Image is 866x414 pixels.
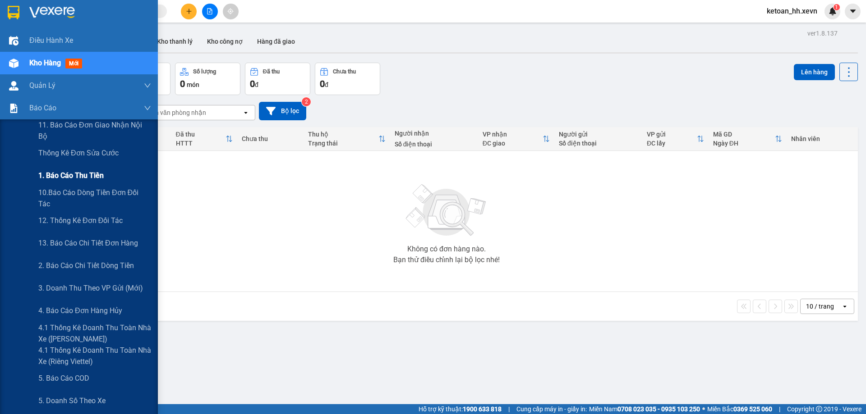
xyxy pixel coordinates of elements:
span: 0 [180,78,185,89]
span: | [779,404,780,414]
strong: 0708 023 035 - 0935 103 250 [617,405,700,413]
sup: 2 [302,97,311,106]
div: Số lượng [193,68,216,75]
span: Miền Bắc [707,404,772,414]
span: 4. Báo cáo đơn hàng hủy [38,305,122,316]
span: 10.Báo cáo dòng tiền đơn đối tác [38,187,151,209]
strong: 1900 633 818 [463,405,502,413]
div: Không có đơn hàng nào. [407,246,486,253]
span: Thống kê đơn sửa cước [38,147,119,159]
th: Toggle SortBy [171,127,238,151]
th: Toggle SortBy [642,127,709,151]
button: file-add [202,4,218,19]
span: caret-down [849,7,857,15]
span: Hỗ trợ kỹ thuật: [419,404,502,414]
span: aim [227,8,234,14]
span: đ [325,81,328,88]
div: Người gửi [559,131,638,138]
div: ĐC giao [483,140,543,147]
div: Thu hộ [308,131,378,138]
span: ketoan_hh.xevn [760,5,825,17]
img: icon-new-feature [829,7,837,15]
div: HTTT [176,140,226,147]
button: Kho công nợ [200,31,250,52]
button: Chưa thu0đ [315,63,380,95]
span: món [187,81,199,88]
button: Bộ lọc [259,102,306,120]
span: down [144,82,151,89]
span: 0 [320,78,325,89]
span: Kho hàng [29,59,61,67]
span: down [144,105,151,112]
span: 1. Báo cáo thu tiền [38,170,104,181]
div: Chưa thu [242,135,299,142]
div: 10 / trang [806,302,834,311]
span: 11. Báo cáo đơn giao nhận nội bộ [38,119,151,142]
sup: 1 [834,4,840,10]
span: 5. Doanh số theo xe [38,395,106,406]
img: solution-icon [9,104,18,113]
span: 12. Thống kê đơn đối tác [38,215,123,226]
span: 2. Báo cáo chi tiết dòng tiền [38,260,134,271]
span: Quản Lý [29,80,55,91]
span: Báo cáo [29,102,56,114]
img: warehouse-icon [9,59,18,68]
svg: open [841,303,848,310]
div: Đã thu [263,68,280,75]
button: Đã thu0đ [245,63,310,95]
img: svg+xml;base64,PHN2ZyBjbGFzcz0ibGlzdC1wbHVnX19zdmciIHhtbG5zPSJodHRwOi8vd3d3LnczLm9yZy8yMDAwL3N2Zy... [401,179,492,242]
div: Số điện thoại [559,140,638,147]
img: warehouse-icon [9,36,18,45]
span: ⚪️ [702,407,705,411]
th: Toggle SortBy [304,127,390,151]
span: copyright [816,406,822,412]
span: 4.1 Thống kê doanh thu toàn nhà xe ([PERSON_NAME]) [38,322,151,345]
button: Kho thanh lý [150,31,200,52]
svg: open [242,109,249,116]
span: 0 [250,78,255,89]
span: 13. Báo cáo chi tiết đơn hàng [38,237,138,249]
span: mới [65,59,82,68]
span: 5. Báo cáo COD [38,373,89,384]
button: aim [223,4,239,19]
div: Ngày ĐH [713,140,775,147]
div: VP gửi [647,131,697,138]
span: 4.1 Thống kê doanh thu toàn nhà xe (Riêng Viettel) [38,345,151,367]
th: Toggle SortBy [709,127,787,151]
div: Trạng thái [308,140,378,147]
button: Hàng đã giao [250,31,302,52]
div: Nhân viên [791,135,853,142]
button: caret-down [845,4,861,19]
div: Người nhận [395,130,474,137]
span: Điều hành xe [29,35,73,46]
div: Đã thu [176,131,226,138]
div: Bạn thử điều chỉnh lại bộ lọc nhé! [393,256,500,264]
span: file-add [207,8,213,14]
button: Lên hàng [794,64,835,80]
strong: 0369 525 060 [733,405,772,413]
span: Cung cấp máy in - giấy in: [516,404,587,414]
div: VP nhận [483,131,543,138]
th: Toggle SortBy [478,127,554,151]
img: warehouse-icon [9,81,18,91]
div: ver 1.8.137 [807,28,838,38]
div: Số điện thoại [395,141,474,148]
button: Số lượng0món [175,63,240,95]
button: plus [181,4,197,19]
div: Chọn văn phòng nhận [144,108,206,117]
span: | [508,404,510,414]
span: 3. Doanh Thu theo VP Gửi (mới) [38,282,143,294]
div: ĐC lấy [647,140,697,147]
img: logo-vxr [8,6,19,19]
div: Mã GD [713,131,775,138]
span: plus [186,8,192,14]
span: Miền Nam [589,404,700,414]
div: Chưa thu [333,68,356,75]
span: 1 [835,4,838,10]
span: đ [255,81,258,88]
